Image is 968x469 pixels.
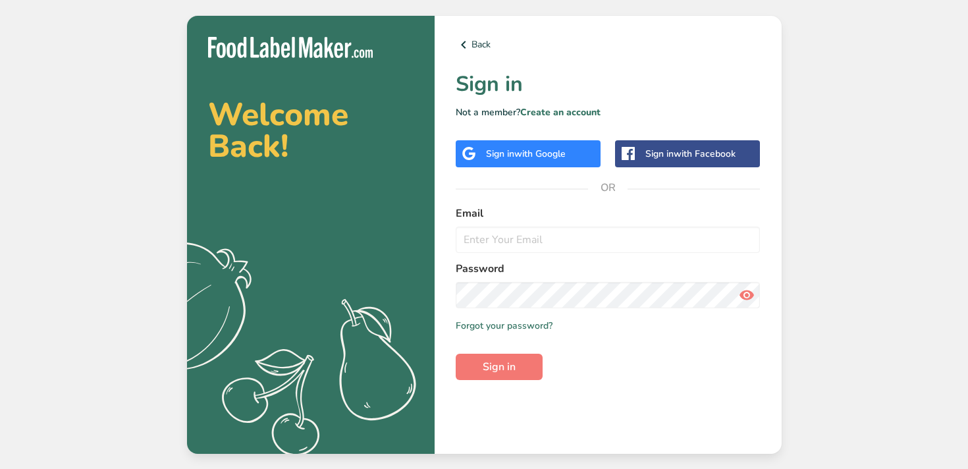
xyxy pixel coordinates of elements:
span: with Facebook [674,148,736,160]
a: Back [456,37,761,53]
h2: Welcome Back! [208,99,414,162]
label: Password [456,261,761,277]
div: Sign in [645,147,736,161]
button: Sign in [456,354,543,380]
a: Create an account [520,106,601,119]
img: Food Label Maker [208,37,373,59]
label: Email [456,206,761,221]
div: Sign in [486,147,566,161]
input: Enter Your Email [456,227,761,253]
h1: Sign in [456,69,761,100]
span: Sign in [483,359,516,375]
p: Not a member? [456,105,761,119]
a: Forgot your password? [456,319,552,333]
span: OR [588,168,628,207]
span: with Google [514,148,566,160]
